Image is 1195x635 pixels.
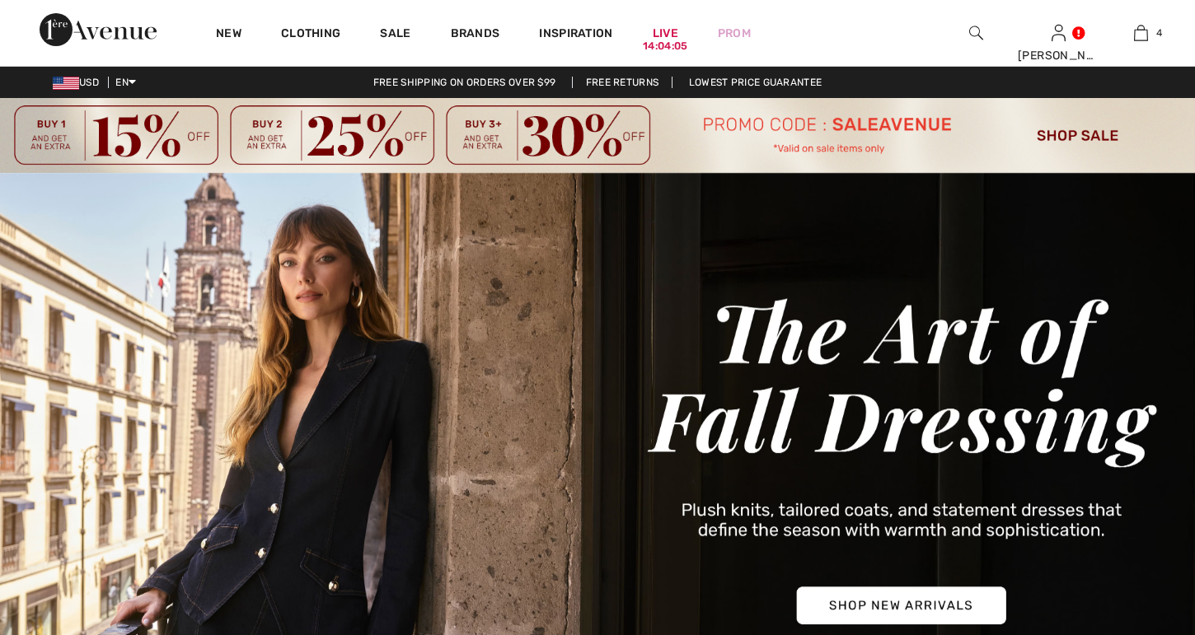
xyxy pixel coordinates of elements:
img: search the website [969,23,983,43]
a: New [216,26,241,44]
div: 14:04:05 [643,39,687,54]
a: Prom [718,25,751,42]
a: Sign In [1052,25,1066,40]
a: Brands [451,26,500,44]
span: 4 [1156,26,1162,40]
a: Live14:04:05 [653,25,678,42]
a: Free shipping on orders over $99 [360,77,569,88]
a: Lowest Price Guarantee [676,77,836,88]
span: Inspiration [539,26,612,44]
a: 4 [1100,23,1181,43]
span: EN [115,77,136,88]
a: Clothing [281,26,340,44]
div: [PERSON_NAME] [1018,47,1099,64]
img: US Dollar [53,77,79,90]
img: My Info [1052,23,1066,43]
span: USD [53,77,105,88]
a: Sale [380,26,410,44]
img: 1ère Avenue [40,13,157,46]
a: Free Returns [572,77,673,88]
img: My Bag [1134,23,1148,43]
